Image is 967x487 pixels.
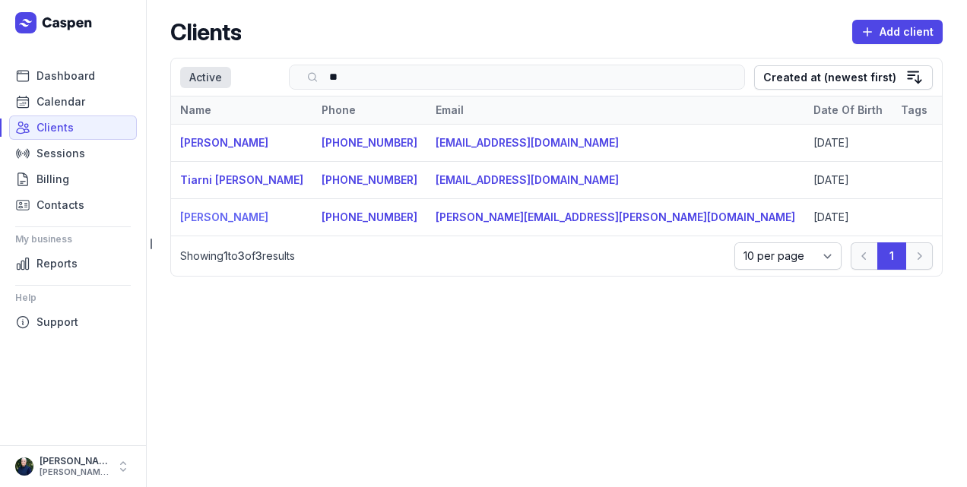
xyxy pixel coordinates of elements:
span: 3 [255,249,262,262]
th: Name [171,96,312,125]
a: [PERSON_NAME] [180,136,268,149]
td: [DATE] [804,162,892,199]
div: Active [180,67,231,88]
div: [PERSON_NAME] [40,455,109,467]
th: Tags [892,96,937,125]
span: Calendar [36,93,85,111]
th: Date Of Birth [804,96,892,125]
span: Dashboard [36,67,95,85]
a: [PERSON_NAME][EMAIL_ADDRESS][PERSON_NAME][DOMAIN_NAME] [436,210,795,223]
a: [PHONE_NUMBER] [322,173,417,186]
p: Showing to of results [180,248,725,264]
nav: Pagination [851,242,933,270]
th: Phone [312,96,426,125]
a: [EMAIL_ADDRESS][DOMAIN_NAME] [436,136,619,149]
td: [DATE] [804,125,892,162]
img: User profile image [15,457,33,476]
span: Billing [36,170,69,188]
span: 1 [224,249,228,262]
h2: Clients [170,18,241,46]
span: Sessions [36,144,85,163]
span: Contacts [36,196,84,214]
a: [EMAIL_ADDRESS][DOMAIN_NAME] [436,173,619,186]
td: [DATE] [804,199,892,236]
span: Support [36,313,78,331]
a: [PHONE_NUMBER] [322,136,417,149]
span: Add client [861,23,934,41]
div: My business [15,227,131,251]
a: Tiarni [PERSON_NAME] [180,173,303,186]
button: 1 [877,242,906,270]
th: Email [426,96,804,125]
span: 3 [238,249,245,262]
nav: Tabs [180,67,280,88]
a: [PERSON_NAME] [180,210,268,223]
div: Help [15,286,131,310]
button: Add client [852,20,943,44]
span: Reports [36,255,78,273]
span: Clients [36,119,74,137]
div: [PERSON_NAME][EMAIL_ADDRESS][DOMAIN_NAME][PERSON_NAME] [40,467,109,478]
button: Created at (newest first) [754,65,933,90]
a: [PHONE_NUMBER] [322,210,417,223]
div: Created at (newest first) [763,68,896,87]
